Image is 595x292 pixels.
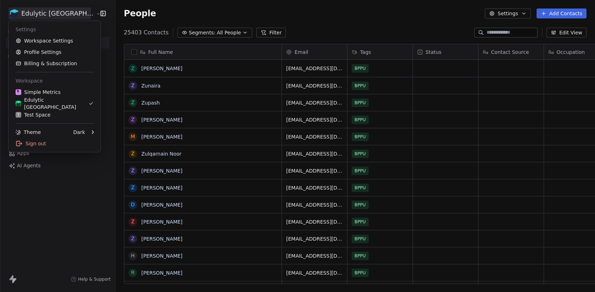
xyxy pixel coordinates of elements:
[16,96,89,111] div: Edulytic [GEOGRAPHIC_DATA]
[11,46,98,58] a: Profile Settings
[11,75,98,86] div: Workspace
[73,129,85,136] div: Dark
[16,111,51,118] div: Test Space
[11,58,98,69] a: Billing & Subscription
[17,112,19,118] span: T
[16,89,61,96] div: Simple Metrics
[16,129,41,136] div: Theme
[16,89,21,95] img: sm-oviond-logo.png
[11,138,98,149] div: Sign out
[11,35,98,46] a: Workspace Settings
[11,24,98,35] div: Settings
[16,101,21,106] img: edulytic-mark-retina.png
